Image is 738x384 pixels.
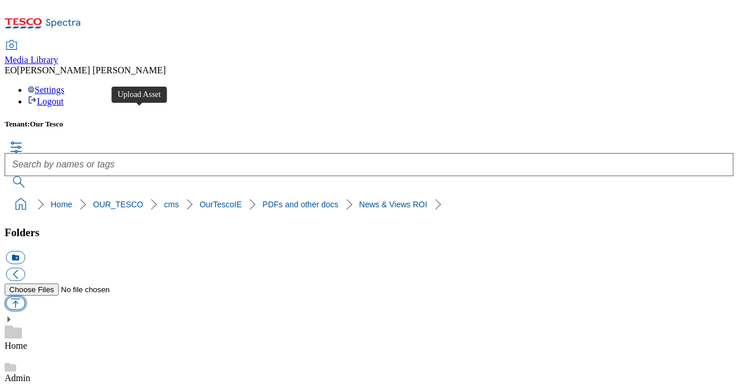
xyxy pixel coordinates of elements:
span: Media Library [5,55,58,65]
input: Search by names or tags [5,153,733,176]
a: home [12,195,30,214]
a: Home [51,200,72,209]
a: Home [5,341,27,351]
a: Media Library [5,41,58,65]
a: OurTescoIE [199,200,242,209]
span: EO [5,65,17,75]
h3: Folders [5,226,733,239]
span: Our Tesco [30,120,63,128]
a: Settings [28,85,65,95]
nav: breadcrumb [5,193,733,215]
a: Logout [28,96,63,106]
h5: Tenant: [5,120,733,129]
a: cms [164,200,179,209]
span: [PERSON_NAME] [PERSON_NAME] [17,65,165,75]
a: OUR_TESCO [93,200,143,209]
a: Admin [5,373,30,383]
a: PDFs and other docs [262,200,338,209]
a: News & Views ROI [359,200,427,209]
